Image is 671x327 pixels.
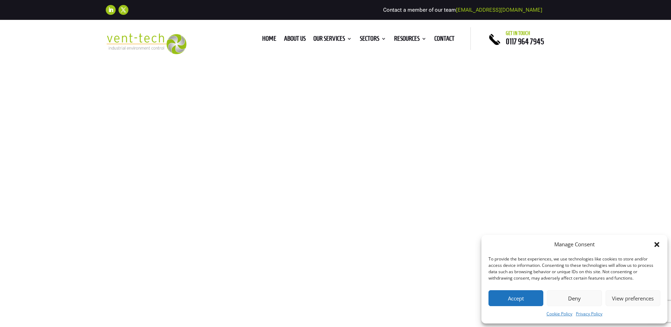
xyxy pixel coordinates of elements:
[262,36,276,44] a: Home
[118,5,128,15] a: Follow on X
[546,310,572,318] a: Cookie Policy
[106,33,187,54] img: 2023-09-27T08_35_16.549ZVENT-TECH---Clear-background
[434,36,455,44] a: Contact
[394,36,427,44] a: Resources
[554,240,595,249] div: Manage Consent
[106,5,116,15] a: Follow on LinkedIn
[360,36,386,44] a: Sectors
[488,290,543,306] button: Accept
[488,256,660,281] div: To provide the best experiences, we use technologies like cookies to store and/or access device i...
[606,290,660,306] button: View preferences
[456,7,542,13] a: [EMAIL_ADDRESS][DOMAIN_NAME]
[313,36,352,44] a: Our Services
[576,310,602,318] a: Privacy Policy
[284,36,306,44] a: About us
[506,30,530,36] span: Get in touch
[383,7,542,13] span: Contact a member of our team
[547,290,602,306] button: Deny
[506,37,544,46] a: 0117 964 7945
[653,241,660,248] div: Close dialog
